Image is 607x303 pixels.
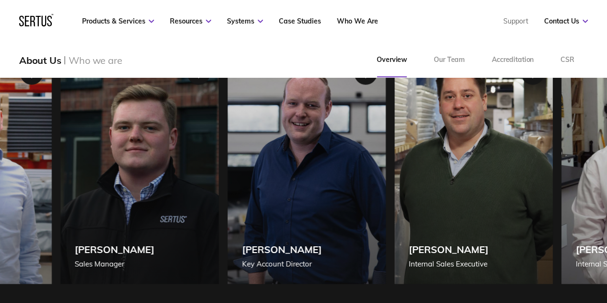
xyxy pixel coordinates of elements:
a: Who We Are [337,17,378,25]
a: Support [503,17,528,25]
a: Accreditation [478,43,547,77]
a: Contact Us [544,17,588,25]
div: [PERSON_NAME] [74,243,154,255]
a: Case Studies [279,17,321,25]
a: Products & Services [82,17,154,25]
div: Who we are [69,54,122,66]
div: Internal Sales Executive [408,258,488,269]
div: Sales Manager [74,258,154,269]
a: Resources [170,17,211,25]
a: CSR [547,43,588,77]
a: Our Team [420,43,478,77]
a: Systems [227,17,263,25]
div: About Us [19,54,61,66]
div: Key Account Director [241,258,321,269]
div: [PERSON_NAME] [408,243,488,255]
div: [PERSON_NAME] [241,243,321,255]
